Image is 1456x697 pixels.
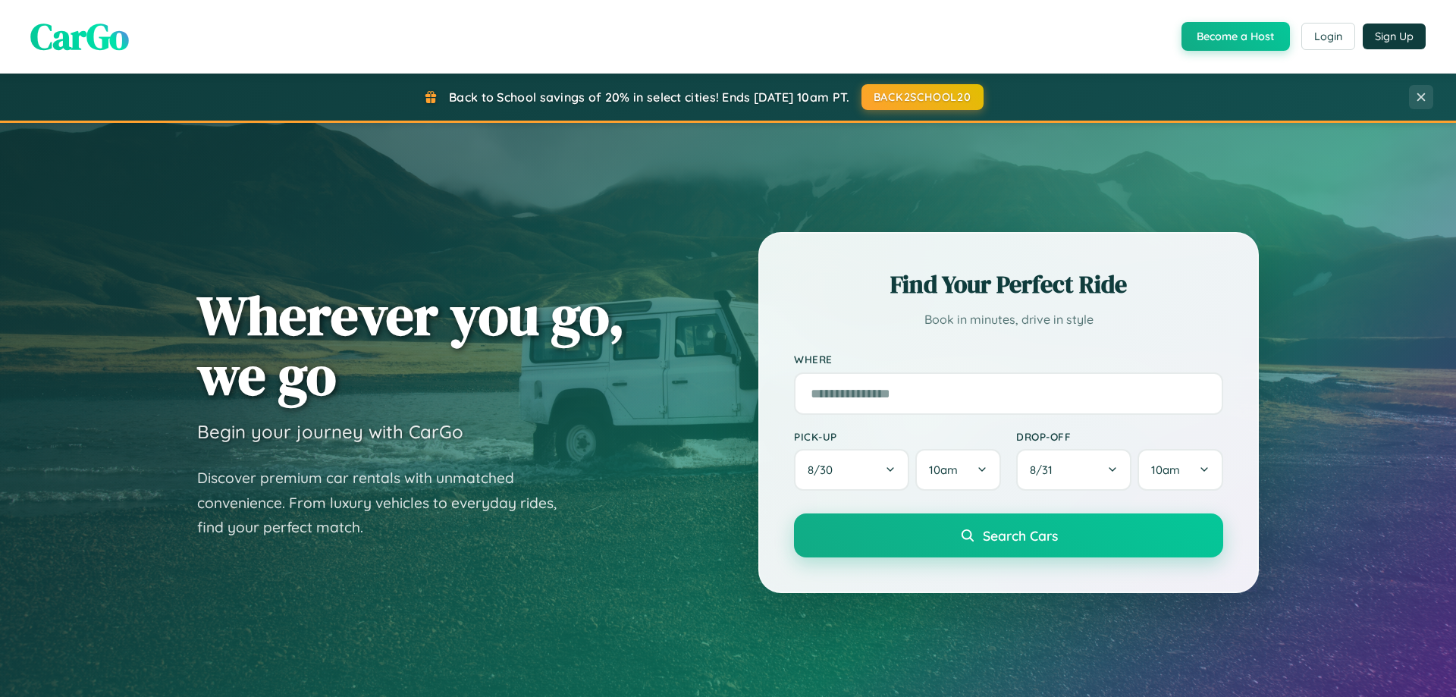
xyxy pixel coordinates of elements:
button: 8/31 [1016,449,1131,491]
label: Pick-up [794,430,1001,443]
span: 10am [1151,463,1180,477]
span: CarGo [30,11,129,61]
span: 8 / 31 [1030,463,1060,477]
button: Login [1301,23,1355,50]
button: 8/30 [794,449,909,491]
button: Sign Up [1363,24,1426,49]
button: 10am [915,449,1001,491]
label: Where [794,353,1223,366]
button: Become a Host [1181,22,1290,51]
span: Search Cars [983,527,1058,544]
button: BACK2SCHOOL20 [861,84,984,110]
button: 10am [1137,449,1223,491]
span: 10am [929,463,958,477]
h3: Begin your journey with CarGo [197,420,463,443]
p: Discover premium car rentals with unmatched convenience. From luxury vehicles to everyday rides, ... [197,466,576,540]
span: Back to School savings of 20% in select cities! Ends [DATE] 10am PT. [449,89,849,105]
p: Book in minutes, drive in style [794,309,1223,331]
h1: Wherever you go, we go [197,285,625,405]
button: Search Cars [794,513,1223,557]
label: Drop-off [1016,430,1223,443]
h2: Find Your Perfect Ride [794,268,1223,301]
span: 8 / 30 [808,463,840,477]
